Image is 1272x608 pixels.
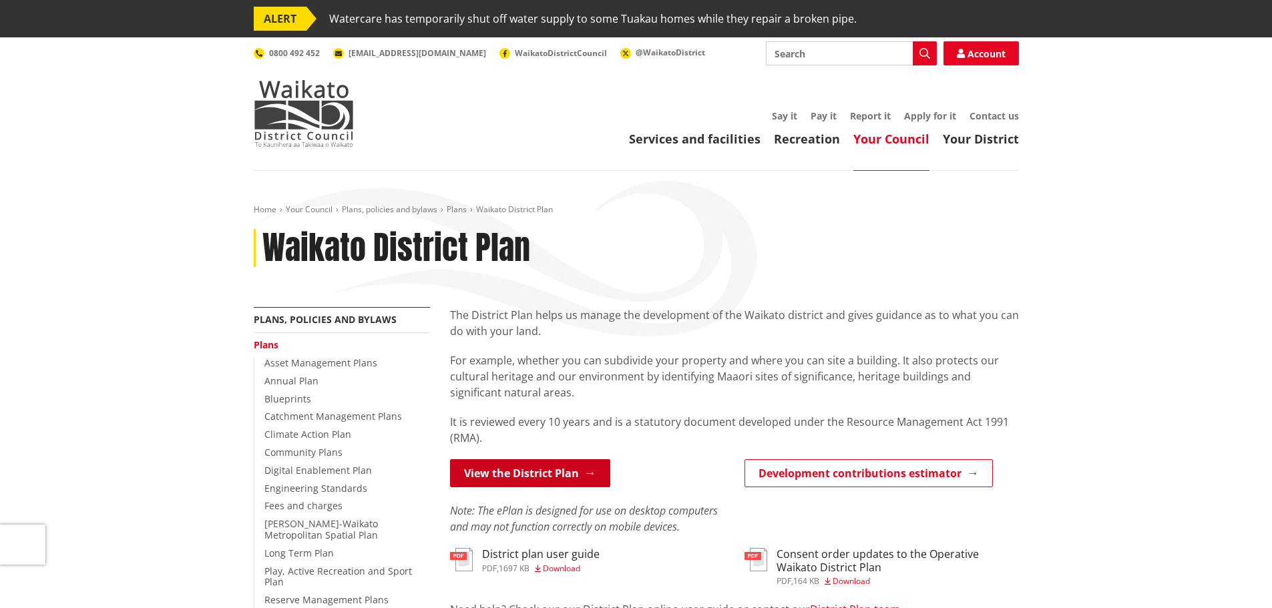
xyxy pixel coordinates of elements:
[515,47,607,59] span: WaikatoDistrictCouncil
[450,503,718,534] em: Note: The ePlan is designed for use on desktop computers and may not function correctly on mobile...
[264,446,343,459] a: Community Plans
[499,563,529,574] span: 1697 KB
[772,109,797,122] a: Say it
[262,229,530,268] h1: Waikato District Plan
[254,313,397,326] a: Plans, policies and bylaws
[450,459,610,487] a: View the District Plan
[499,47,607,59] a: WaikatoDistrictCouncil
[745,548,1019,585] a: Consent order updates to the Operative Waikato District Plan pdf,164 KB Download
[793,575,819,587] span: 164 KB
[264,482,367,495] a: Engineering Standards
[264,517,378,541] a: [PERSON_NAME]-Waikato Metropolitan Spatial Plan
[450,414,1019,446] p: It is reviewed every 10 years and is a statutory document developed under the Resource Management...
[254,47,320,59] a: 0800 492 452
[777,548,1019,573] h3: Consent order updates to the Operative Waikato District Plan
[629,131,761,147] a: Services and facilities
[264,464,372,477] a: Digital Enablement Plan
[264,499,343,512] a: Fees and charges
[482,565,600,573] div: ,
[482,548,600,561] h3: District plan user guide
[745,548,767,571] img: document-pdf.svg
[482,563,497,574] span: pdf
[450,352,1019,400] p: For example, whether you can subdivide your property and where you can site a building. It also p...
[745,459,993,487] a: Development contributions estimator
[833,575,870,587] span: Download
[254,80,354,147] img: Waikato District Council - Te Kaunihera aa Takiwaa o Waikato
[811,109,837,122] a: Pay it
[450,548,600,572] a: District plan user guide pdf,1697 KB Download
[264,374,319,387] a: Annual Plan
[254,7,306,31] span: ALERT
[254,204,1019,216] nav: breadcrumb
[264,356,377,369] a: Asset Management Plans
[264,392,311,405] a: Blueprints
[636,47,705,58] span: @WaikatoDistrict
[853,131,929,147] a: Your Council
[1211,552,1259,600] iframe: Messenger Launcher
[264,593,389,606] a: Reserve Management Plans
[476,204,553,215] span: Waikato District Plan
[777,577,1019,585] div: ,
[254,204,276,215] a: Home
[342,204,437,215] a: Plans, policies and bylaws
[943,41,1019,65] a: Account
[450,548,473,571] img: document-pdf.svg
[264,547,334,559] a: Long Term Plan
[269,47,320,59] span: 0800 492 452
[777,575,791,587] span: pdf
[943,131,1019,147] a: Your District
[264,410,402,422] a: Catchment Management Plans
[766,41,937,65] input: Search input
[333,47,486,59] a: [EMAIL_ADDRESS][DOMAIN_NAME]
[620,47,705,58] a: @WaikatoDistrict
[850,109,891,122] a: Report it
[264,428,351,440] a: Climate Action Plan
[904,109,956,122] a: Apply for it
[447,204,467,215] a: Plans
[329,7,857,31] span: Watercare has temporarily shut off water supply to some Tuakau homes while they repair a broken p...
[970,109,1019,122] a: Contact us
[254,338,278,351] a: Plans
[349,47,486,59] span: [EMAIL_ADDRESS][DOMAIN_NAME]
[774,131,840,147] a: Recreation
[543,563,580,574] span: Download
[264,565,412,589] a: Play, Active Recreation and Sport Plan
[450,307,1019,339] p: The District Plan helps us manage the development of the Waikato district and gives guidance as t...
[286,204,333,215] a: Your Council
